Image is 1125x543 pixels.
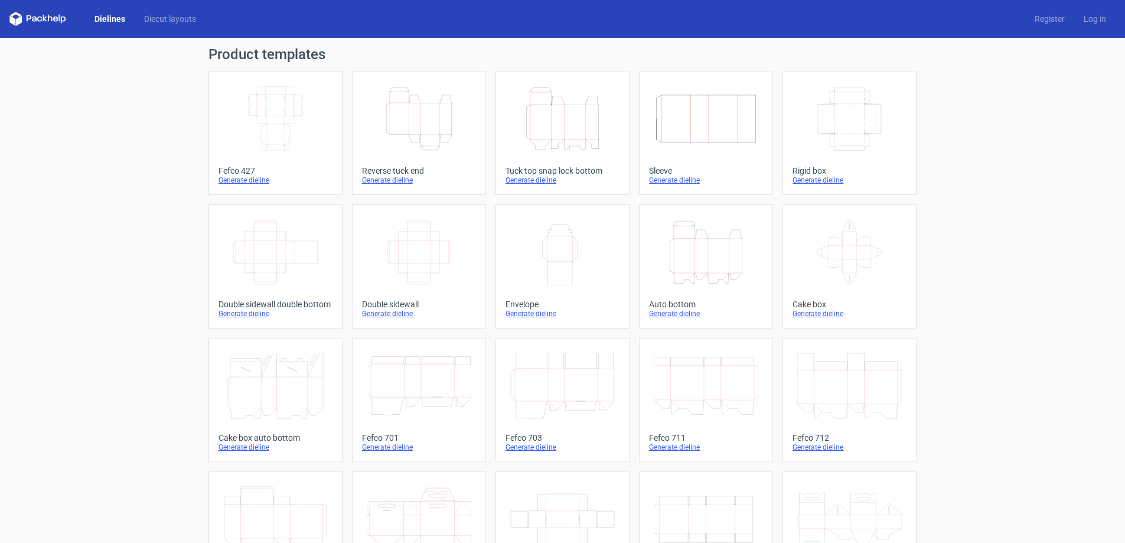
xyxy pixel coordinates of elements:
div: Double sidewall [362,300,476,309]
a: Fefco 701Generate dieline [352,338,486,462]
div: Auto bottom [649,300,763,309]
div: Reverse tuck end [362,166,476,175]
div: Generate dieline [649,175,763,185]
a: Fefco 711Generate dieline [639,338,773,462]
a: Log in [1074,13,1116,25]
div: Fefco 703 [506,433,619,443]
div: Sleeve [649,166,763,175]
div: Envelope [506,300,619,309]
div: Generate dieline [506,443,619,452]
div: Tuck top snap lock bottom [506,166,619,175]
a: Auto bottomGenerate dieline [639,204,773,329]
a: Tuck top snap lock bottomGenerate dieline [495,71,630,195]
div: Generate dieline [649,443,763,452]
a: Register [1025,13,1074,25]
div: Double sidewall double bottom [219,300,332,309]
div: Generate dieline [219,175,332,185]
div: Generate dieline [219,309,332,318]
a: Reverse tuck endGenerate dieline [352,71,486,195]
a: Cake box auto bottomGenerate dieline [208,338,343,462]
div: Fefco 712 [793,433,906,443]
div: Rigid box [793,166,906,175]
a: Dielines [85,13,135,25]
a: Double sidewall double bottomGenerate dieline [208,204,343,329]
div: Generate dieline [362,443,476,452]
div: Generate dieline [793,443,906,452]
div: Generate dieline [506,175,619,185]
a: Cake boxGenerate dieline [782,204,917,329]
a: Rigid boxGenerate dieline [782,71,917,195]
div: Generate dieline [649,309,763,318]
div: Generate dieline [362,175,476,185]
a: SleeveGenerate dieline [639,71,773,195]
div: Generate dieline [506,309,619,318]
a: Diecut layouts [135,13,206,25]
div: Fefco 701 [362,433,476,443]
h1: Product templates [208,47,917,61]
a: Fefco 703Generate dieline [495,338,630,462]
div: Generate dieline [219,443,332,452]
div: Generate dieline [793,309,906,318]
a: Fefco 427Generate dieline [208,71,343,195]
div: Fefco 711 [649,433,763,443]
div: Generate dieline [793,175,906,185]
div: Generate dieline [362,309,476,318]
a: EnvelopeGenerate dieline [495,204,630,329]
a: Double sidewallGenerate dieline [352,204,486,329]
a: Fefco 712Generate dieline [782,338,917,462]
div: Cake box auto bottom [219,433,332,443]
div: Cake box [793,300,906,309]
div: Fefco 427 [219,166,332,175]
